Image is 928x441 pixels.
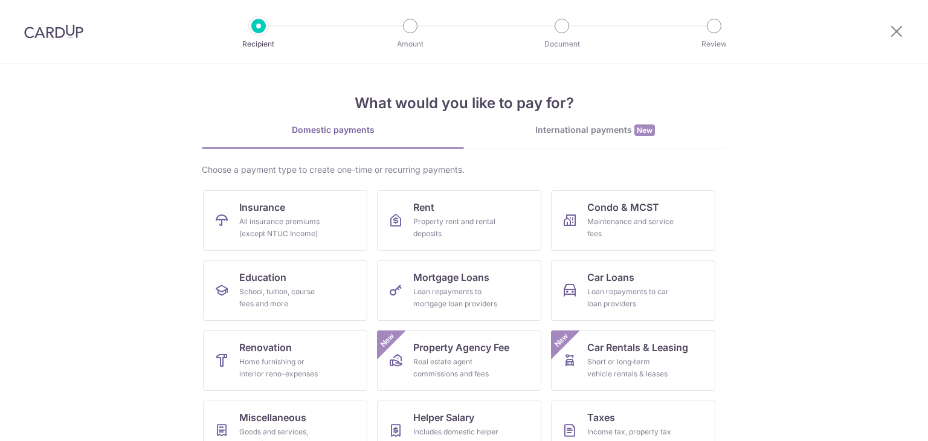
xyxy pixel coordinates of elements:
[552,330,572,350] span: New
[377,190,541,251] a: RentProperty rent and rental deposits
[587,356,674,380] div: Short or long‑term vehicle rentals & leases
[551,190,715,251] a: Condo & MCSTMaintenance and service fees
[634,124,655,136] span: New
[587,410,615,425] span: Taxes
[587,216,674,240] div: Maintenance and service fees
[239,340,292,355] span: Renovation
[587,286,674,310] div: Loan repayments to car loan providers
[239,216,326,240] div: All insurance premiums (except NTUC Income)
[377,260,541,321] a: Mortgage LoansLoan repayments to mortgage loan providers
[851,405,916,435] iframe: Opens a widget where you can find more information
[413,200,434,214] span: Rent
[464,124,726,137] div: International payments
[239,270,286,285] span: Education
[214,38,303,50] p: Recipient
[587,270,634,285] span: Car Loans
[202,92,726,114] h4: What would you like to pay for?
[551,260,715,321] a: Car LoansLoan repayments to car loan providers
[202,164,726,176] div: Choose a payment type to create one-time or recurring payments.
[366,38,455,50] p: Amount
[413,216,500,240] div: Property rent and rental deposits
[239,200,285,214] span: Insurance
[203,260,367,321] a: EducationSchool, tuition, course fees and more
[669,38,759,50] p: Review
[203,190,367,251] a: InsuranceAll insurance premiums (except NTUC Income)
[551,330,715,391] a: Car Rentals & LeasingShort or long‑term vehicle rentals & leasesNew
[203,330,367,391] a: RenovationHome furnishing or interior reno-expenses
[413,356,500,380] div: Real estate agent commissions and fees
[413,270,489,285] span: Mortgage Loans
[413,340,509,355] span: Property Agency Fee
[377,330,541,391] a: Property Agency FeeReal estate agent commissions and feesNew
[378,330,398,350] span: New
[239,356,326,380] div: Home furnishing or interior reno-expenses
[413,286,500,310] div: Loan repayments to mortgage loan providers
[24,24,83,39] img: CardUp
[413,410,474,425] span: Helper Salary
[587,340,688,355] span: Car Rentals & Leasing
[239,410,306,425] span: Miscellaneous
[587,200,659,214] span: Condo & MCST
[202,124,464,136] div: Domestic payments
[239,286,326,310] div: School, tuition, course fees and more
[517,38,607,50] p: Document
